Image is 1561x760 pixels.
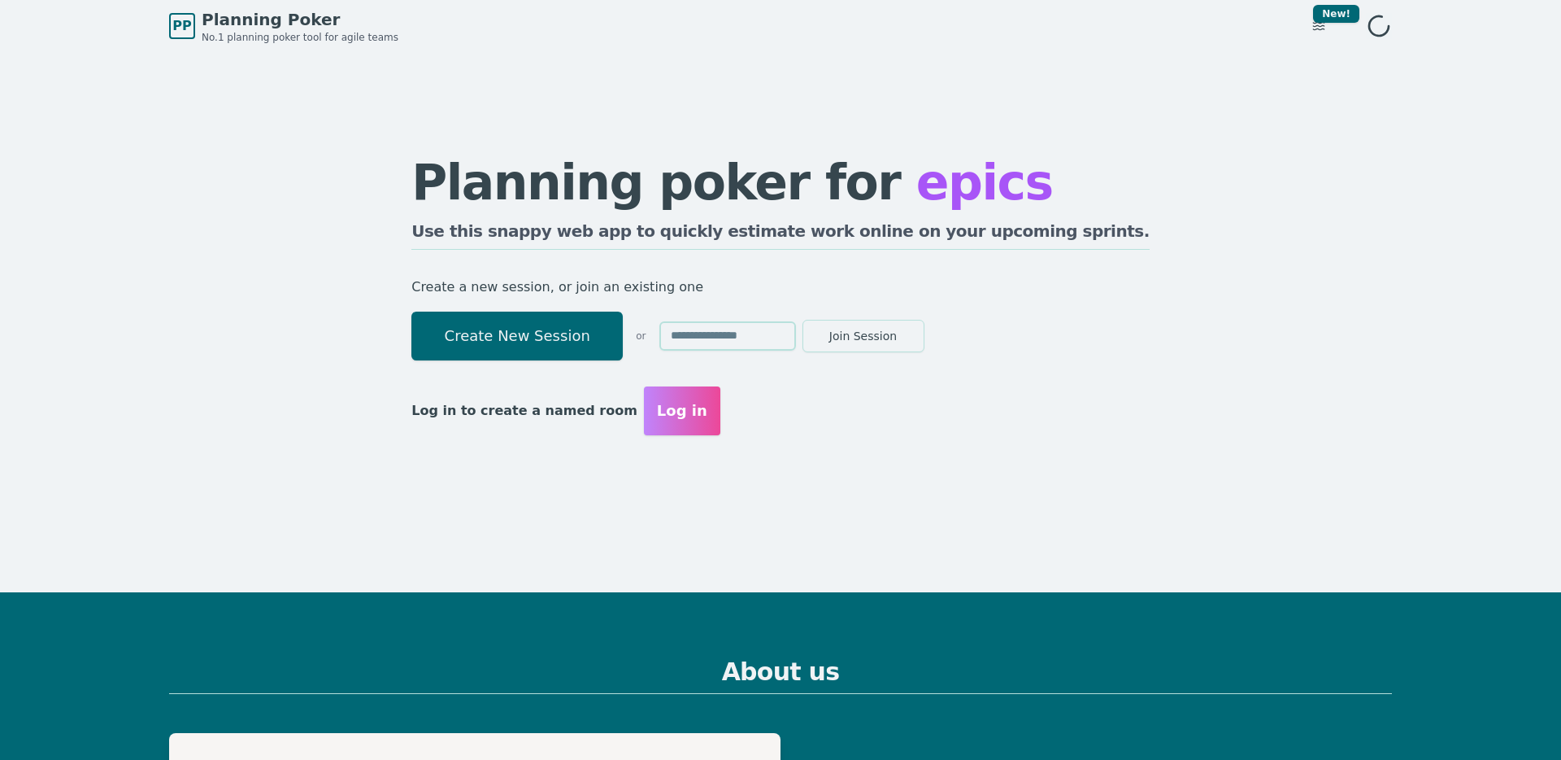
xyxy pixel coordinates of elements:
[169,657,1392,694] h2: About us
[169,8,398,44] a: PPPlanning PokerNo.1 planning poker tool for agile teams
[1313,5,1359,23] div: New!
[411,276,1150,299] p: Create a new session, or join an existing one
[411,220,1150,250] h2: Use this snappy web app to quickly estimate work online on your upcoming sprints.
[657,400,707,422] span: Log in
[644,387,720,435] button: Log in
[802,320,924,352] button: Join Session
[172,16,191,36] span: PP
[636,330,646,343] span: or
[411,158,1150,207] h1: Planning poker for
[202,8,398,31] span: Planning Poker
[202,31,398,44] span: No.1 planning poker tool for agile teams
[916,154,1053,211] span: epics
[411,400,637,422] p: Log in to create a named room
[411,312,623,360] button: Create New Session
[1304,11,1333,41] button: New!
